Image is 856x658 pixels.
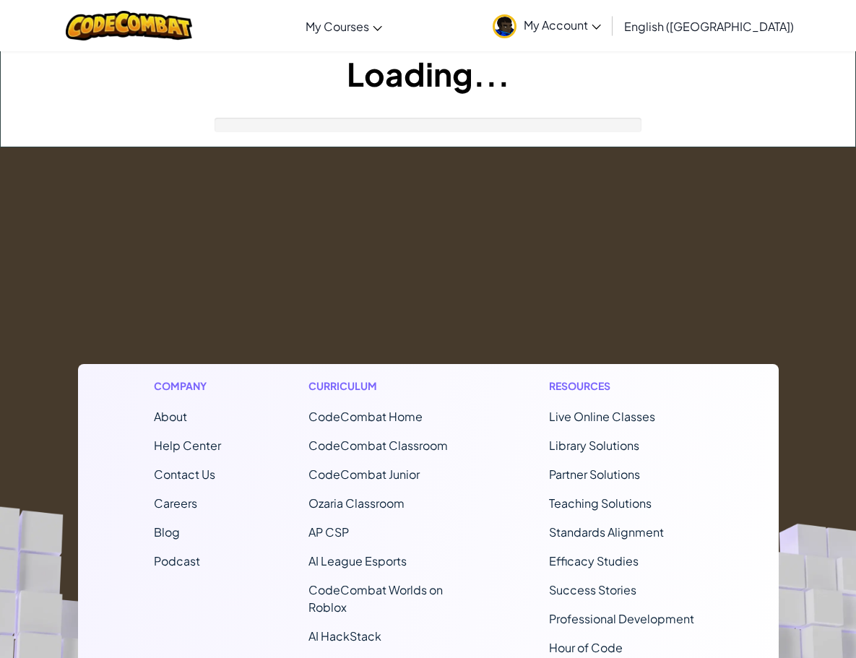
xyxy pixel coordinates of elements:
a: AI League Esports [308,553,407,568]
h1: Curriculum [308,378,462,394]
h1: Company [154,378,221,394]
h1: Loading... [1,51,855,96]
a: Help Center [154,438,221,453]
a: Teaching Solutions [549,495,652,511]
a: Ozaria Classroom [308,495,405,511]
span: CodeCombat Home [308,409,423,424]
span: My Courses [306,19,369,34]
a: Standards Alignment [549,524,664,540]
span: My Account [524,17,601,33]
a: My Account [485,3,608,48]
img: CodeCombat logo [66,11,192,40]
a: CodeCombat Classroom [308,438,448,453]
a: Blog [154,524,180,540]
a: Partner Solutions [549,467,640,482]
a: CodeCombat Junior [308,467,420,482]
a: Hour of Code [549,640,623,655]
span: English ([GEOGRAPHIC_DATA]) [624,19,794,34]
a: Library Solutions [549,438,639,453]
a: Podcast [154,553,200,568]
a: CodeCombat Worlds on Roblox [308,582,443,615]
a: Live Online Classes [549,409,655,424]
span: Contact Us [154,467,215,482]
a: Efficacy Studies [549,553,639,568]
a: My Courses [298,7,389,46]
a: English ([GEOGRAPHIC_DATA]) [617,7,801,46]
a: Professional Development [549,611,694,626]
a: AP CSP [308,524,349,540]
img: avatar [493,14,516,38]
a: About [154,409,187,424]
a: Careers [154,495,197,511]
h1: Resources [549,378,703,394]
a: Success Stories [549,582,636,597]
a: AI HackStack [308,628,381,644]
